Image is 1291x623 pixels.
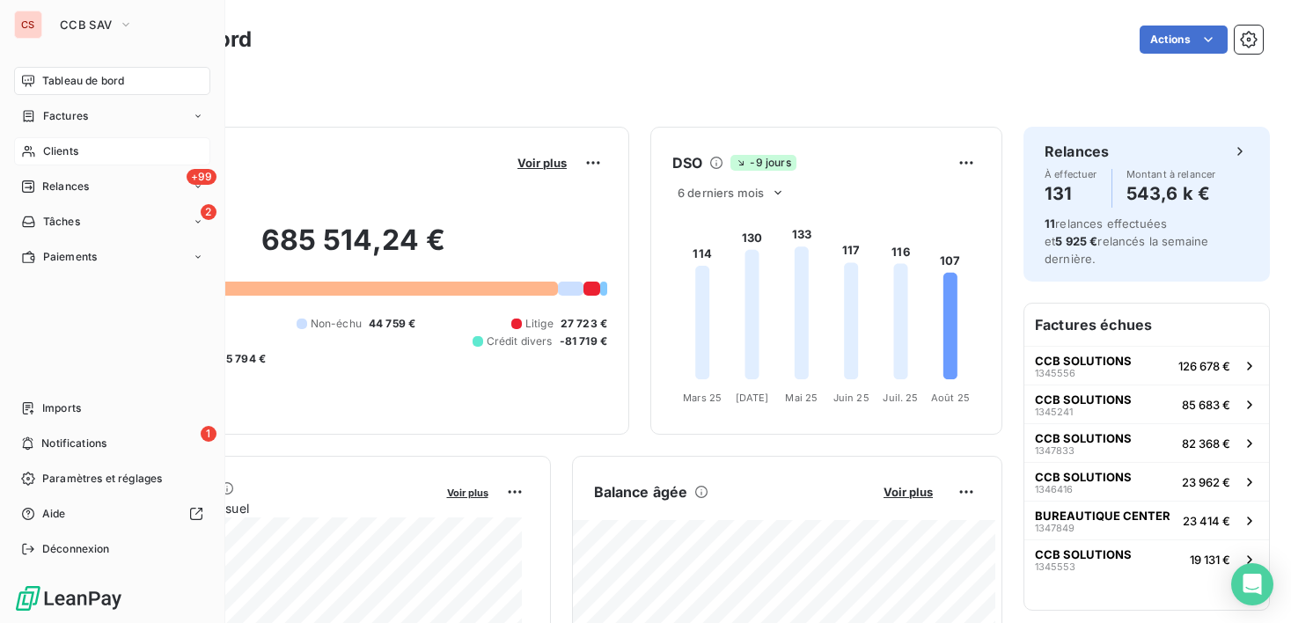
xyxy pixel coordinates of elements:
span: -81 719 € [560,333,607,349]
span: 5 925 € [1055,234,1097,248]
span: 1 [201,426,216,442]
span: Relances [42,179,89,194]
span: 1346416 [1035,484,1073,495]
button: CCB SOLUTIONS134524185 683 € [1024,385,1269,423]
a: Aide [14,500,210,528]
span: relances effectuées et relancés la semaine dernière. [1045,216,1208,266]
h4: 131 [1045,180,1097,208]
span: 19 131 € [1190,553,1230,567]
a: 2Tâches [14,208,210,236]
button: CCB SOLUTIONS134641623 962 € [1024,462,1269,501]
button: CCB SOLUTIONS1345556126 678 € [1024,346,1269,385]
button: Voir plus [878,484,938,500]
span: 1345241 [1035,407,1073,417]
span: CCB SOLUTIONS [1035,392,1132,407]
span: Paramètres et réglages [42,471,162,487]
a: Tableau de bord [14,67,210,95]
span: Voir plus [447,487,488,499]
h6: DSO [672,152,702,173]
span: 44 759 € [369,316,415,332]
span: 1345553 [1035,561,1075,572]
span: Litige [525,316,554,332]
span: Aide [42,506,66,522]
h6: Balance âgée [594,481,688,502]
span: 82 368 € [1182,436,1230,451]
div: CS [14,11,42,39]
span: -9 jours [730,155,796,171]
span: À effectuer [1045,169,1097,180]
img: Logo LeanPay [14,584,123,612]
span: 27 723 € [561,316,607,332]
span: Crédit divers [487,333,553,349]
span: Paiements [43,249,97,265]
button: CCB SOLUTIONS134783382 368 € [1024,423,1269,462]
span: Factures [43,108,88,124]
tspan: [DATE] [736,392,769,404]
a: +99Relances [14,172,210,201]
span: Imports [42,400,81,416]
h4: 543,6 k € [1126,180,1216,208]
tspan: Juil. 25 [883,392,918,404]
span: CCB SAV [60,18,112,32]
button: Actions [1140,26,1228,54]
span: Tâches [43,214,80,230]
h2: 685 514,24 € [99,223,607,275]
span: Tableau de bord [42,73,124,89]
tspan: Mai 25 [785,392,818,404]
span: Notifications [41,436,106,451]
span: 11 [1045,216,1055,231]
span: Voir plus [884,485,933,499]
button: BUREAUTIQUE CENTER134784923 414 € [1024,501,1269,539]
a: Clients [14,137,210,165]
span: 23 414 € [1183,514,1230,528]
a: Factures [14,102,210,130]
span: Montant à relancer [1126,169,1216,180]
tspan: Août 25 [931,392,970,404]
span: CCB SOLUTIONS [1035,470,1132,484]
h6: Factures échues [1024,304,1269,346]
tspan: Juin 25 [833,392,869,404]
span: 23 962 € [1182,475,1230,489]
button: Voir plus [512,155,572,171]
span: Non-échu [311,316,362,332]
span: +99 [187,169,216,185]
span: BUREAUTIQUE CENTER [1035,509,1170,523]
tspan: Mars 25 [683,392,722,404]
h6: Relances [1045,141,1109,162]
span: 1347849 [1035,523,1075,533]
span: 1345556 [1035,368,1075,378]
span: -5 794 € [221,351,266,367]
button: CCB SOLUTIONS134555319 131 € [1024,539,1269,578]
span: Chiffre d'affaires mensuel [99,499,435,517]
span: 85 683 € [1182,398,1230,412]
span: CCB SOLUTIONS [1035,354,1132,368]
a: Paramètres et réglages [14,465,210,493]
span: Clients [43,143,78,159]
a: Imports [14,394,210,422]
a: Paiements [14,243,210,271]
span: CCB SOLUTIONS [1035,547,1132,561]
span: Déconnexion [42,541,110,557]
span: 1347833 [1035,445,1075,456]
button: Voir plus [442,484,494,500]
span: CCB SOLUTIONS [1035,431,1132,445]
div: Open Intercom Messenger [1231,563,1273,605]
span: 6 derniers mois [678,186,764,200]
span: 126 678 € [1178,359,1230,373]
span: Voir plus [517,156,567,170]
span: 2 [201,204,216,220]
